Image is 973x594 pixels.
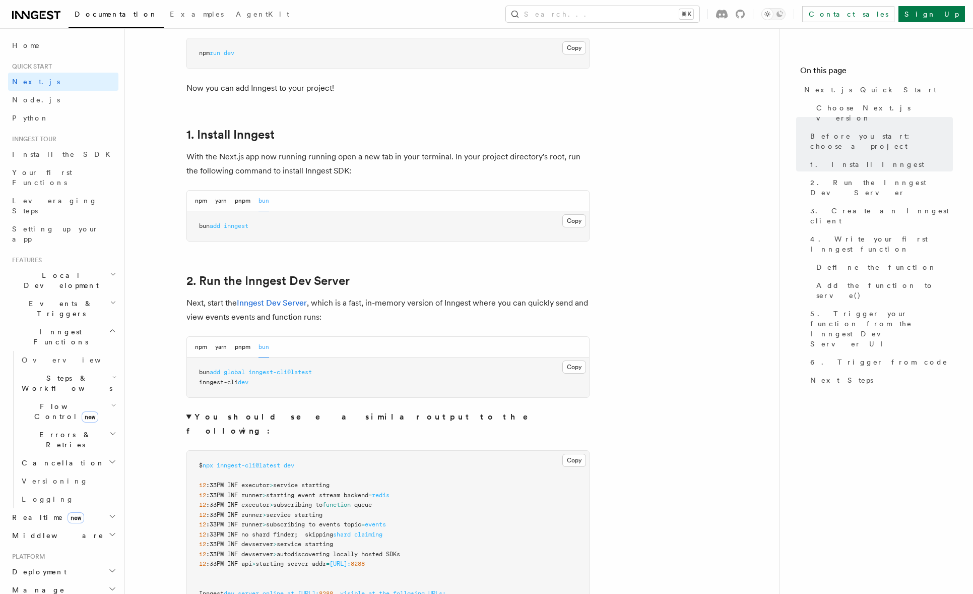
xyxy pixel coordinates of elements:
span: > [270,482,273,489]
span: shard [333,531,351,538]
a: AgentKit [230,3,295,27]
span: 4. Write your first Inngest function [810,234,953,254]
span: inngest [224,222,248,229]
span: inngest-cli [199,379,238,386]
a: 1. Install Inngest [186,128,275,142]
button: Realtimenew [8,508,118,526]
span: Define the function [816,262,937,272]
span: inngest-cli@latest [217,462,280,469]
a: Documentation [69,3,164,28]
span: > [270,501,273,508]
span: $ [199,462,203,469]
span: Python [12,114,49,122]
p: With the Next.js app now running running open a new tab in your terminal. In your project directo... [186,150,590,178]
span: Inngest Functions [8,327,109,347]
span: :33PM INF runner [206,521,263,528]
span: subscribing to [273,501,322,508]
span: :33PM INF executor [206,482,270,489]
a: Before you start: choose a project [806,127,953,155]
span: Home [12,40,40,50]
a: Leveraging Steps [8,192,118,220]
span: new [82,411,98,423]
button: Events & Triggers [8,294,118,323]
a: Setting up your app [8,220,118,248]
span: 5. Trigger your function from the Inngest Dev Server UI [810,309,953,349]
a: 4. Write your first Inngest function [806,230,953,258]
button: Search...⌘K [506,6,699,22]
a: Next.js Quick Start [800,81,953,99]
span: inngest-cli@latest [248,369,312,376]
button: Copy [562,454,586,467]
strong: You should see a similar output to the following: [186,412,543,436]
span: redis [372,492,390,499]
span: autodiscovering locally hosted SDKs [277,551,400,558]
span: Install the SDK [12,150,116,158]
span: Deployment [8,567,67,577]
span: :33PM INF api [206,560,252,567]
a: Home [8,36,118,54]
a: Versioning [18,472,118,490]
span: :33PM INF devserver [206,541,273,548]
button: npm [195,191,207,211]
button: Cancellation [18,454,118,472]
span: Events & Triggers [8,299,110,319]
a: Next.js [8,73,118,91]
span: > [263,521,266,528]
span: = [361,521,365,528]
span: Steps & Workflows [18,373,112,393]
a: Define the function [812,258,953,276]
a: 5. Trigger your function from the Inngest Dev Server UI [806,305,953,353]
button: Steps & Workflows [18,369,118,397]
span: Flow Control [18,401,111,422]
span: Before you start: choose a project [810,131,953,151]
span: add [210,222,220,229]
button: bun [258,191,269,211]
span: queue [354,501,372,508]
button: Local Development [8,266,118,294]
button: Flow Controlnew [18,397,118,426]
span: 12 [199,551,206,558]
span: bun [199,369,210,376]
span: 2. Run the Inngest Dev Server [810,177,953,198]
button: Copy [562,41,586,54]
span: 12 [199,482,206,489]
button: Middleware [8,526,118,545]
span: 12 [199,501,206,508]
span: starting server addr [255,560,326,567]
div: Inngest Functions [8,351,118,508]
a: 2. Run the Inngest Dev Server [806,173,953,202]
span: Next.js Quick Start [804,85,936,95]
span: 12 [199,492,206,499]
span: Your first Functions [12,168,72,187]
span: events [365,521,386,528]
h4: On this page [800,65,953,81]
span: service starting [273,482,330,489]
span: Add the function to serve() [816,280,953,301]
span: :33PM INF no shard finder; skipping [206,531,333,538]
span: npx [203,462,213,469]
span: dev [238,379,248,386]
span: Documentation [75,10,158,18]
span: > [263,511,266,518]
button: Errors & Retries [18,426,118,454]
span: Node.js [12,96,60,104]
button: yarn [215,191,227,211]
span: :33PM INF runner [206,511,263,518]
button: bun [258,337,269,358]
p: Now you can add Inngest to your project! [186,81,590,95]
span: service starting [277,541,333,548]
a: Next Steps [806,371,953,389]
a: Choose Next.js version [812,99,953,127]
span: new [68,512,84,523]
span: 3. Create an Inngest client [810,206,953,226]
a: 1. Install Inngest [806,155,953,173]
button: pnpm [235,337,250,358]
span: > [273,551,277,558]
span: = [368,492,372,499]
a: Node.js [8,91,118,109]
span: 12 [199,541,206,548]
a: Inngest Dev Server [237,298,307,308]
p: Next, start the , which is a fast, in-memory version of Inngest where you can quickly send and vi... [186,296,590,324]
span: subscribing to events topic [266,521,361,528]
button: Inngest Functions [8,323,118,351]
